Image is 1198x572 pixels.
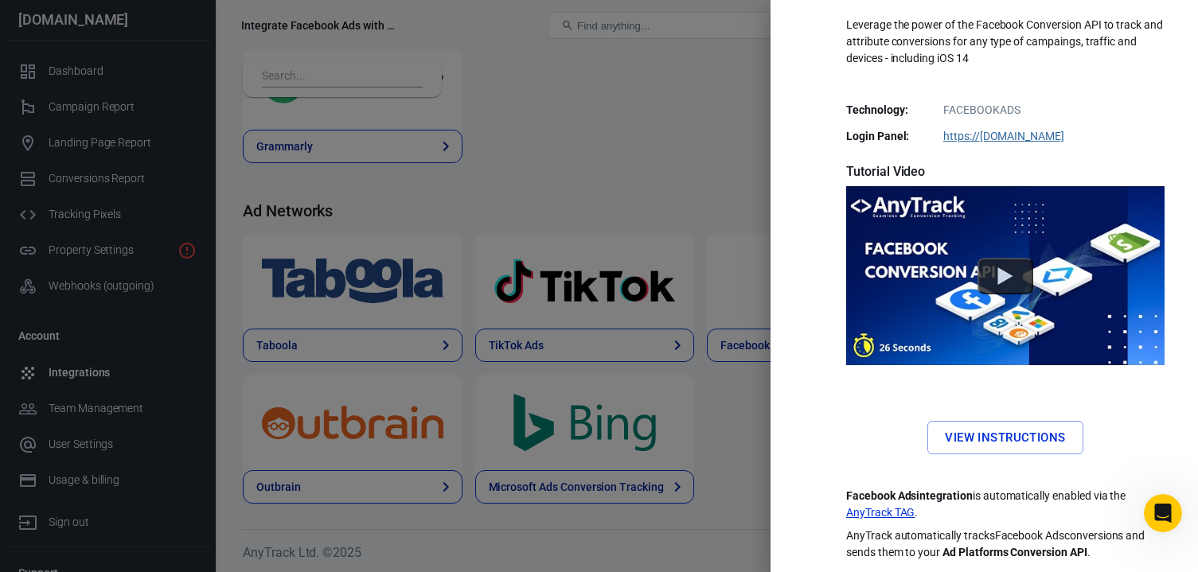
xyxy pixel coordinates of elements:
[846,102,926,119] dt: Technology:
[846,489,973,502] strong: Facebook Ads integration
[846,527,1165,561] p: AnyTrack automatically tracks Facebook Ads conversions and sends them to your .
[846,128,926,145] dt: Login Panel:
[846,17,1165,67] p: Leverage the power of the Facebook Conversion API to track and attribute conversions for any type...
[856,102,1155,119] dd: FACEBOOKADS
[846,164,1165,180] h5: Tutorial Video
[943,130,1064,142] a: https://[DOMAIN_NAME]
[942,546,1087,558] strong: Ad Platforms Conversion API
[927,421,1083,454] a: View Instructions
[846,488,1165,521] p: is automatically enabled via the .
[1144,494,1182,532] iframe: Intercom live chat
[846,504,915,521] a: AnyTrack TAG
[978,258,1033,294] button: Watch Facebook Ads Tutorial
